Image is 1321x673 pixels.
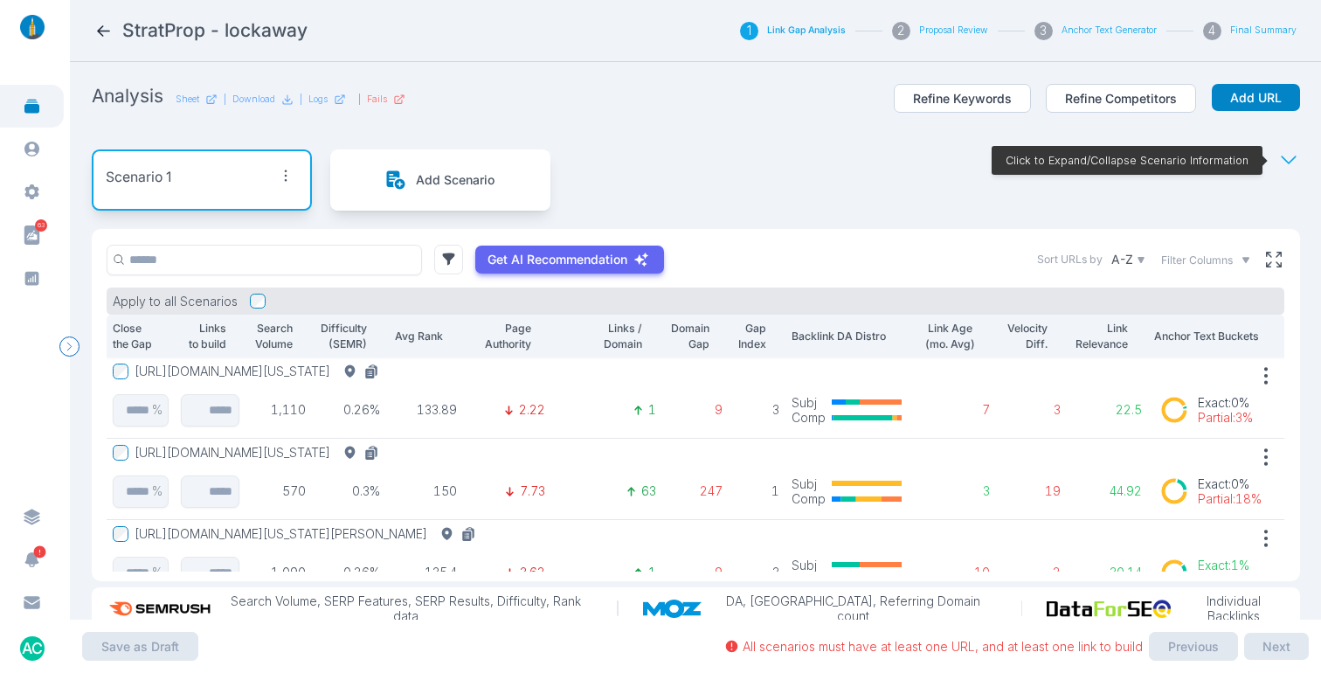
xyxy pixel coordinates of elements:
[1198,410,1253,426] p: Partial : 3%
[122,18,308,43] h2: StratProp - lockaway
[152,402,163,418] p: %
[520,565,545,580] p: 3.62
[392,329,443,344] p: Avg Rank
[308,94,328,106] p: Logs
[104,593,219,624] img: semrush_logo.573af308.png
[1047,600,1179,618] img: data_for_seo_logo.e5120ddb.png
[1212,84,1300,112] button: Add URL
[416,172,495,188] p: Add Scenario
[1109,249,1149,271] button: A-Z
[1002,565,1061,580] p: 2
[1073,402,1142,418] p: 22.5
[318,321,367,351] p: Difficulty (SEMR)
[792,410,826,426] p: Comp
[923,402,990,418] p: 7
[1198,491,1262,507] p: Partial : 18%
[181,321,226,351] p: Links to build
[1046,84,1196,114] button: Refine Competitors
[557,321,642,351] p: Links / Domain
[735,321,766,351] p: Gap Index
[113,321,156,351] p: Close the Gap
[488,252,627,267] p: Get AI Recommendation
[923,565,990,580] p: 10
[135,526,482,542] button: [URL][DOMAIN_NAME][US_STATE][PERSON_NAME]
[318,402,381,418] p: 0.26%
[668,483,723,499] p: 247
[392,402,457,418] p: 133.89
[1244,633,1309,661] button: Next
[1034,22,1053,40] div: 3
[152,565,163,580] p: %
[252,321,293,351] p: Search Volume
[1198,395,1253,411] p: Exact : 0%
[1198,558,1254,573] p: Exact : 1%
[1230,24,1297,37] button: Final Summary
[1111,252,1133,267] p: A-Z
[1073,321,1128,351] p: Link Relevance
[392,483,457,499] p: 150
[1180,593,1288,624] p: Individual Backlinks
[14,15,51,39] img: linklaunch_small.2ae18699.png
[1161,253,1251,268] button: Filter Columns
[232,94,275,106] p: Download
[1037,252,1103,267] label: Sort URLs by
[648,402,656,418] p: 1
[1203,22,1221,40] div: 4
[1002,321,1048,351] p: Velocity Diff.
[892,22,910,40] div: 2
[735,565,778,580] p: 3
[740,22,758,40] div: 1
[1161,253,1233,268] span: Filter Columns
[135,364,385,379] button: [URL][DOMAIN_NAME][US_STATE]
[358,94,405,106] div: |
[113,294,238,309] p: Apply to all Scenarios
[475,246,664,274] button: Get AI Recommendation
[1062,24,1157,37] button: Anchor Text Generator
[218,593,592,624] p: Search Volume, SERP Features, SERP Results, Difficulty, Rank data
[792,395,826,411] p: Subj
[643,600,711,618] img: moz_logo.a3998d80.png
[1154,329,1278,344] p: Anchor Text Buckets
[735,483,778,499] p: 1
[668,402,723,418] p: 9
[1149,632,1238,662] button: Previous
[1006,153,1248,169] p: Click to Expand/Collapse Scenario Information
[668,321,710,351] p: Domain Gap
[1198,476,1262,492] p: Exact : 0%
[176,94,226,106] a: Sheet|
[82,632,198,662] button: Save as Draft
[648,565,656,580] p: 1
[469,321,532,351] p: Page Authority
[894,84,1031,114] button: Refine Keywords
[767,24,846,37] button: Link Gap Analysis
[367,94,387,106] p: Fails
[792,558,826,573] p: Subj
[252,483,305,499] p: 570
[710,593,996,624] p: DA, [GEOGRAPHIC_DATA], Referring Domain count
[35,219,47,232] span: 63
[520,483,545,499] p: 7.73
[318,483,381,499] p: 0.3%
[252,402,305,418] p: 1,110
[1073,483,1142,499] p: 44.92
[668,565,723,580] p: 9
[641,483,656,499] p: 63
[923,483,990,499] p: 3
[318,565,381,580] p: 0.26%
[152,483,163,499] p: %
[176,94,199,106] p: Sheet
[743,639,1143,655] p: All scenarios must have at least one URL, and at least one link to build
[792,476,826,492] p: Subj
[923,321,976,351] p: Link Age (mo. Avg)
[1002,402,1061,418] p: 3
[385,170,495,191] button: Add Scenario
[392,565,457,580] p: 135.4
[1073,565,1142,580] p: 30.14
[792,491,826,507] p: Comp
[92,84,163,108] h2: Analysis
[919,24,988,37] button: Proposal Review
[1002,483,1061,499] p: 19
[135,445,385,461] button: [URL][DOMAIN_NAME][US_STATE]
[519,402,545,418] p: 2.22
[735,402,778,418] p: 3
